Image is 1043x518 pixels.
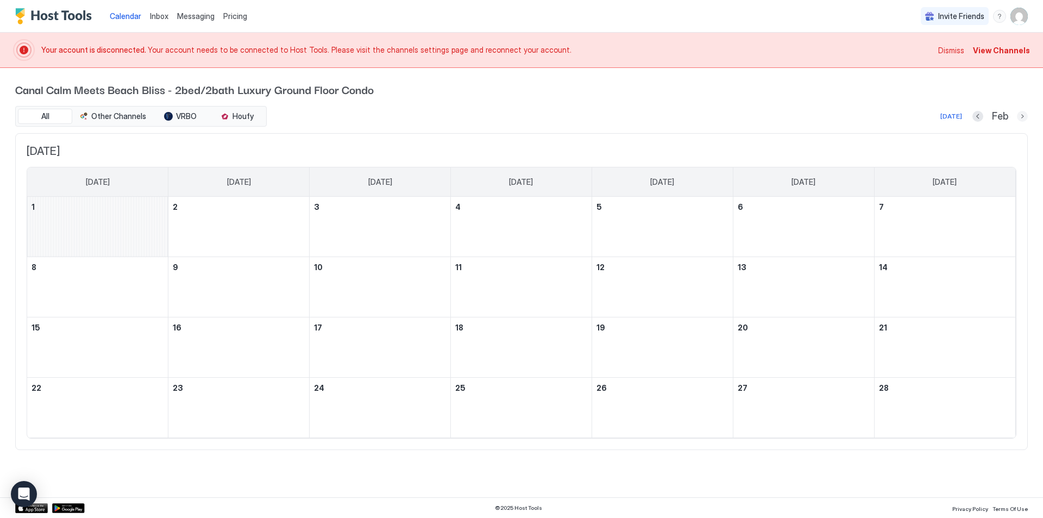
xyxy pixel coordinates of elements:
[733,257,874,277] a: February 13, 2026
[176,111,197,121] span: VRBO
[310,257,450,277] a: February 10, 2026
[592,257,733,277] a: February 12, 2026
[27,197,168,257] td: February 1, 2026
[150,11,168,21] span: Inbox
[952,502,988,514] a: Privacy Policy
[938,45,964,56] div: Dismiss
[314,263,323,272] span: 10
[32,383,41,392] span: 22
[498,167,544,197] a: Wednesday
[110,11,141,21] span: Calendar
[27,145,1016,158] span: [DATE]
[874,197,1015,257] td: February 7, 2026
[875,197,1015,217] a: February 7, 2026
[933,177,957,187] span: [DATE]
[15,8,97,24] a: Host Tools Logo
[75,167,121,197] a: Sunday
[223,11,247,21] span: Pricing
[639,167,685,197] a: Thursday
[879,202,884,211] span: 7
[27,257,168,317] td: February 8, 2026
[32,263,36,272] span: 8
[509,177,533,187] span: [DATE]
[233,111,254,121] span: Houfy
[110,10,141,22] a: Calendar
[168,257,310,317] td: February 9, 2026
[940,111,962,121] div: [DATE]
[875,257,1015,277] a: February 14, 2026
[733,317,874,338] a: February 20, 2026
[168,317,310,378] td: February 16, 2026
[451,197,592,257] td: February 4, 2026
[177,11,215,21] span: Messaging
[168,197,310,257] td: February 2, 2026
[451,317,592,338] a: February 18, 2026
[992,502,1028,514] a: Terms Of Use
[173,202,178,211] span: 2
[168,317,309,338] a: February 16, 2026
[310,257,451,317] td: February 10, 2026
[1010,8,1028,25] div: User profile
[592,257,733,317] td: February 12, 2026
[938,11,984,21] span: Invite Friends
[596,202,602,211] span: 5
[368,177,392,187] span: [DATE]
[875,317,1015,338] a: February 21, 2026
[52,503,85,513] div: Google Play Store
[875,378,1015,398] a: February 28, 2026
[733,378,874,438] td: February 27, 2026
[357,167,403,197] a: Tuesday
[216,167,262,197] a: Monday
[451,317,592,378] td: February 18, 2026
[596,383,607,392] span: 26
[596,323,605,332] span: 19
[592,317,733,338] a: February 19, 2026
[733,317,874,378] td: February 20, 2026
[738,383,747,392] span: 27
[15,81,1028,97] span: Canal Calm Meets Beach Bliss - 2bed/2bath Luxury Ground Floor Condo
[15,106,267,127] div: tab-group
[592,317,733,378] td: February 19, 2026
[18,109,72,124] button: All
[791,177,815,187] span: [DATE]
[992,505,1028,512] span: Terms Of Use
[455,323,463,332] span: 18
[939,110,964,123] button: [DATE]
[596,263,605,272] span: 12
[210,109,264,124] button: Houfy
[310,197,451,257] td: February 3, 2026
[733,378,874,398] a: February 27, 2026
[879,263,888,272] span: 14
[451,378,592,438] td: February 25, 2026
[41,111,49,121] span: All
[592,378,733,398] a: February 26, 2026
[32,323,40,332] span: 15
[592,197,733,257] td: February 5, 2026
[11,481,37,507] div: Open Intercom Messenger
[314,383,324,392] span: 24
[451,257,592,277] a: February 11, 2026
[168,257,309,277] a: February 9, 2026
[592,197,733,217] a: February 5, 2026
[15,503,48,513] a: App Store
[74,109,151,124] button: Other Channels
[738,323,748,332] span: 20
[173,263,178,272] span: 9
[733,257,874,317] td: February 13, 2026
[91,111,146,121] span: Other Channels
[310,378,451,438] td: February 24, 2026
[733,197,874,257] td: February 6, 2026
[227,177,251,187] span: [DATE]
[314,323,322,332] span: 17
[173,323,181,332] span: 16
[451,378,592,398] a: February 25, 2026
[455,383,466,392] span: 25
[168,378,309,398] a: February 23, 2026
[973,45,1030,56] span: View Channels
[993,10,1006,23] div: menu
[27,317,168,378] td: February 15, 2026
[922,167,967,197] a: Saturday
